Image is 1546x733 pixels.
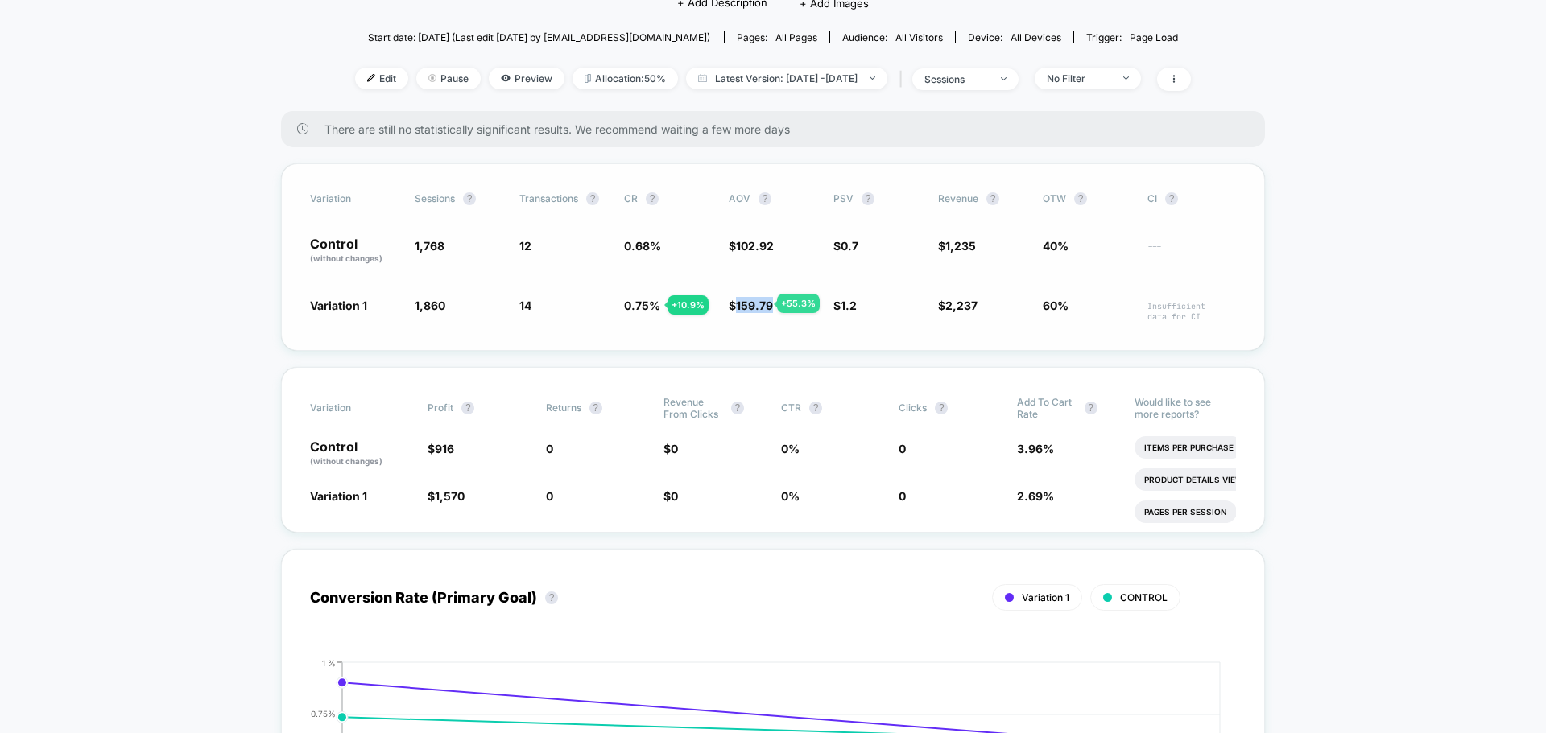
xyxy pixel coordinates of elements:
button: ? [759,192,771,205]
img: calendar [698,74,707,82]
span: 0 [671,489,678,503]
p: Control [310,237,399,265]
span: 3.96 % [1017,442,1054,455]
span: all pages [775,31,817,43]
div: sessions [924,73,989,85]
img: end [1123,76,1129,80]
span: Allocation: 50% [573,68,678,89]
span: Profit [428,402,453,414]
button: ? [862,192,874,205]
button: ? [1085,402,1097,414]
button: ? [1165,192,1178,205]
img: end [870,76,875,80]
span: Pause [416,68,481,89]
span: Clicks [899,402,927,414]
span: Transactions [519,192,578,204]
tspan: 1 % [322,657,336,667]
span: CI [1147,192,1236,205]
span: $ [938,239,976,253]
li: Items Per Purchase [1135,436,1243,459]
span: OTW [1043,192,1131,205]
span: Page Load [1130,31,1178,43]
span: Sessions [415,192,455,204]
span: Returns [546,402,581,414]
span: CONTROL [1120,591,1168,603]
span: Variation 1 [1022,591,1069,603]
span: 0 % [781,489,800,503]
span: --- [1147,241,1236,265]
p: Control [310,440,411,467]
span: 159.79 [736,299,773,312]
span: $ [663,442,678,455]
button: ? [586,192,599,205]
span: 0.68 % [624,239,661,253]
span: 0 [546,489,553,503]
button: ? [545,591,558,604]
span: Latest Version: [DATE] - [DATE] [686,68,887,89]
img: end [428,74,436,82]
span: 12 [519,239,531,253]
p: Would like to see more reports? [1135,396,1236,420]
span: Edit [355,68,408,89]
span: 102.92 [736,239,774,253]
span: $ [938,299,978,312]
span: 1.2 [841,299,857,312]
span: (without changes) [310,253,382,263]
span: Add To Cart Rate [1017,396,1077,420]
span: CTR [781,402,801,414]
span: 14 [519,299,531,312]
span: 2,237 [945,299,978,312]
span: Variation 1 [310,299,367,312]
span: 40% [1043,239,1069,253]
div: Trigger: [1086,31,1178,43]
img: end [1001,77,1007,80]
span: $ [663,489,678,503]
span: 0.7 [841,239,858,253]
span: $ [729,299,773,312]
span: CR [624,192,638,204]
span: 1,235 [945,239,976,253]
span: There are still no statistically significant results. We recommend waiting a few more days [324,122,1233,136]
div: No Filter [1047,72,1111,84]
span: 1,860 [415,299,445,312]
div: Audience: [842,31,943,43]
button: ? [589,402,602,414]
span: Revenue [938,192,978,204]
span: Insufficient data for CI [1147,301,1236,322]
span: all devices [1011,31,1061,43]
span: $ [833,239,858,253]
span: 916 [435,442,454,455]
span: $ [729,239,774,253]
span: $ [428,489,465,503]
span: Variation [310,192,399,205]
span: 60% [1043,299,1069,312]
img: rebalance [585,74,591,83]
span: | [895,68,912,91]
button: ? [731,402,744,414]
span: Variation [310,396,399,420]
span: Preview [489,68,564,89]
span: $ [833,299,857,312]
span: Revenue From Clicks [663,396,723,420]
button: ? [646,192,659,205]
span: 0.75 % [624,299,660,312]
span: 0 [899,489,906,503]
button: ? [1074,192,1087,205]
span: $ [428,442,454,455]
span: 1,570 [435,489,465,503]
li: Pages Per Session [1135,500,1237,523]
img: edit [367,74,375,82]
span: Start date: [DATE] (Last edit [DATE] by [EMAIL_ADDRESS][DOMAIN_NAME]) [368,31,710,43]
div: + 10.9 % [668,295,709,315]
div: Pages: [737,31,817,43]
span: 0 [899,442,906,455]
button: ? [935,402,948,414]
button: ? [461,402,474,414]
span: 0 [671,442,678,455]
span: AOV [729,192,750,204]
span: 1,768 [415,239,444,253]
span: PSV [833,192,854,204]
span: All Visitors [895,31,943,43]
button: ? [809,402,822,414]
span: (without changes) [310,456,382,466]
